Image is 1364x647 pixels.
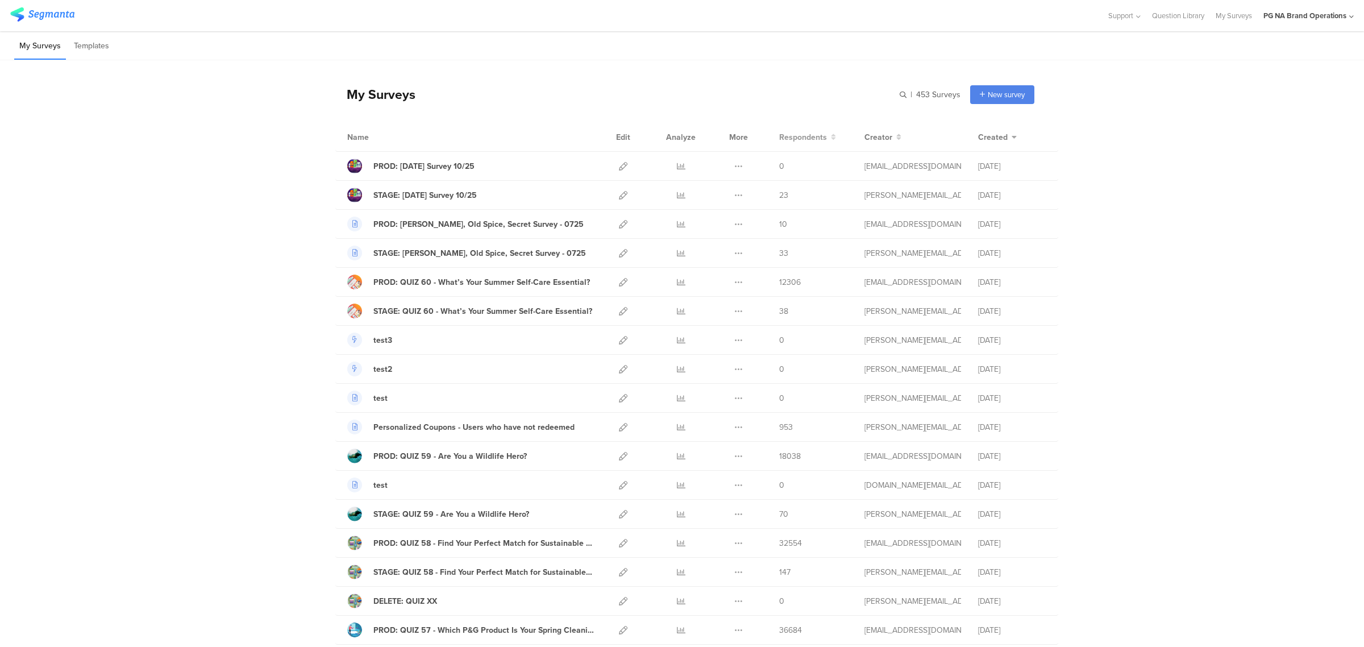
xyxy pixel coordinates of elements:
div: kumar.h.7@pg.com [864,537,961,549]
div: PROD: Olay, Old Spice, Secret Survey - 0725 [373,218,584,230]
span: | [909,89,914,101]
div: DELETE: QUIZ XX [373,595,437,607]
div: PROD: QUIZ 58 - Find Your Perfect Match for Sustainable Living [373,537,594,549]
a: test [347,478,388,492]
img: segmanta logo [10,7,74,22]
span: 0 [779,160,784,172]
button: Created [978,131,1017,143]
div: yadav.vy.3@pg.com [864,218,961,230]
a: STAGE: QUIZ 59 - Are You a Wildlife Hero? [347,507,529,521]
a: STAGE: QUIZ 58 - Find Your Perfect Match for Sustainable Living [347,565,594,579]
button: Creator [864,131,901,143]
div: [DATE] [978,305,1046,317]
div: My Surveys [335,85,415,104]
div: STAGE: QUIZ 60 - What’s Your Summer Self-Care Essential? [373,305,592,317]
button: Respondents [779,131,836,143]
span: 36684 [779,624,802,636]
div: [DATE] [978,566,1046,578]
span: 0 [779,334,784,346]
div: shirley.j@pg.com [864,566,961,578]
div: STAGE: QUIZ 58 - Find Your Perfect Match for Sustainable Living [373,566,594,578]
a: PROD: QUIZ 59 - Are You a Wildlife Hero? [347,449,527,463]
div: PROD: QUIZ 59 - Are You a Wildlife Hero? [373,450,527,462]
span: New survey [988,89,1025,100]
div: larson.m@pg.com [864,421,961,433]
div: More [726,123,751,151]
span: 18038 [779,450,801,462]
div: larson.m@pg.com [864,392,961,404]
div: test [373,479,388,491]
div: [DATE] [978,189,1046,201]
div: [DATE] [978,218,1046,230]
span: 12306 [779,276,801,288]
div: [DATE] [978,421,1046,433]
div: kumar.h.7@pg.com [864,450,961,462]
a: STAGE: QUIZ 60 - What’s Your Summer Self-Care Essential? [347,304,592,318]
span: 10 [779,218,787,230]
a: test3 [347,333,392,347]
span: 0 [779,479,784,491]
span: 453 Surveys [916,89,960,101]
span: 0 [779,392,784,404]
div: PROD: Diwali Survey 10/25 [373,160,475,172]
span: 23 [779,189,788,201]
div: PROD: QUIZ 57 - Which P&G Product Is Your Spring Cleaning Must-Have? [373,624,594,636]
div: shirley.j@pg.com [864,189,961,201]
a: PROD: [PERSON_NAME], Old Spice, Secret Survey - 0725 [347,217,584,231]
span: Created [978,131,1008,143]
div: test3 [373,334,392,346]
a: test [347,391,388,405]
div: test [373,392,388,404]
div: silaphone.ss@pg.com [864,479,961,491]
a: PROD: QUIZ 57 - Which P&G Product Is Your Spring Cleaning Must-Have? [347,623,594,637]
div: [DATE] [978,479,1046,491]
div: larson.m@pg.com [864,363,961,375]
div: shirley.j@pg.com [864,595,961,607]
li: My Surveys [14,33,66,60]
a: test2 [347,362,392,376]
div: kumar.h.7@pg.com [864,624,961,636]
div: [DATE] [978,363,1046,375]
div: [DATE] [978,450,1046,462]
div: yadav.vy.3@pg.com [864,160,961,172]
li: Templates [69,33,114,60]
a: STAGE: [DATE] Survey 10/25 [347,188,477,202]
div: STAGE: Olay, Old Spice, Secret Survey - 0725 [373,247,586,259]
div: shirley.j@pg.com [864,305,961,317]
a: PROD: QUIZ 58 - Find Your Perfect Match for Sustainable Living [347,536,594,550]
span: 147 [779,566,791,578]
span: 70 [779,508,788,520]
div: [DATE] [978,508,1046,520]
div: [DATE] [978,334,1046,346]
a: STAGE: [PERSON_NAME], Old Spice, Secret Survey - 0725 [347,246,586,260]
div: Edit [611,123,635,151]
span: Creator [864,131,892,143]
a: PROD: QUIZ 60 - What’s Your Summer Self-Care Essential? [347,275,590,289]
span: 32554 [779,537,802,549]
div: kumar.h.7@pg.com [864,276,961,288]
div: test2 [373,363,392,375]
div: STAGE: QUIZ 59 - Are You a Wildlife Hero? [373,508,529,520]
div: STAGE: Diwali Survey 10/25 [373,189,477,201]
div: PROD: QUIZ 60 - What’s Your Summer Self-Care Essential? [373,276,590,288]
a: PROD: [DATE] Survey 10/25 [347,159,475,173]
a: Personalized Coupons - Users who have not redeemed [347,420,575,434]
div: [DATE] [978,624,1046,636]
div: [DATE] [978,276,1046,288]
div: [DATE] [978,247,1046,259]
span: 953 [779,421,793,433]
div: larson.m@pg.com [864,334,961,346]
div: Analyze [664,123,698,151]
div: shirley.j@pg.com [864,247,961,259]
div: Personalized Coupons - Users who have not redeemed [373,421,575,433]
span: 38 [779,305,788,317]
div: [DATE] [978,537,1046,549]
div: [DATE] [978,392,1046,404]
span: Respondents [779,131,827,143]
div: [DATE] [978,160,1046,172]
div: [DATE] [978,595,1046,607]
div: Name [347,131,415,143]
div: shirley.j@pg.com [864,508,961,520]
span: Support [1108,10,1133,21]
div: PG NA Brand Operations [1263,10,1346,21]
